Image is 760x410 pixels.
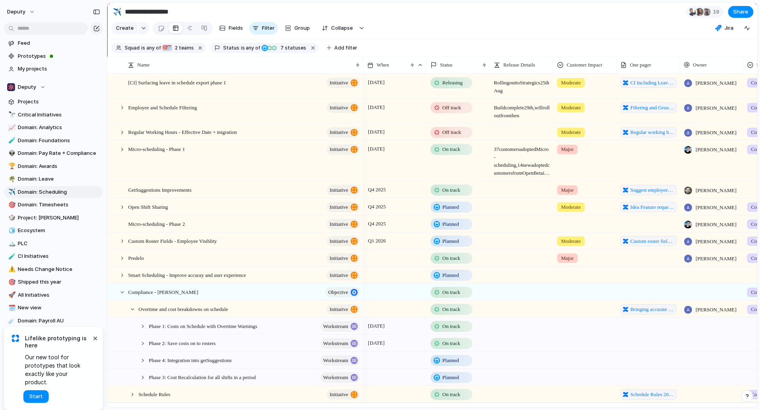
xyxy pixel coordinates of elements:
span: New view [18,304,100,312]
span: Micro-scheduling - Phase 2 [128,219,185,228]
span: Planned [442,271,459,279]
span: Our new tool for prototypes that look exactly like your product. [25,353,91,386]
span: [DATE] [366,102,387,112]
a: 🏆Domain: Awards [4,160,103,172]
span: Collapse [331,24,353,32]
span: Shipped this year [18,278,100,286]
span: Domain: Pay Rate + Compliance [18,149,100,157]
span: [PERSON_NAME] [696,146,736,154]
span: Owner [693,61,707,69]
span: workstream [323,338,348,349]
span: deputy [7,8,25,16]
button: ⚠️ [7,265,15,273]
span: Domain: Leave [18,175,100,183]
div: 🗓️New view [4,302,103,314]
a: Filtering and Grouping on the schedule [620,102,677,113]
span: Planned [442,356,459,364]
a: Suggest employees for a shift v2 [620,185,677,195]
button: 👽 [7,149,15,157]
span: objective [328,286,348,297]
span: Status [440,61,453,69]
span: Domain: Foundations [18,137,100,145]
span: statuses [278,44,306,51]
a: ⚠️Needs Change Notice [4,263,103,275]
span: Phase 1: Costs on Schedule with Overtime Warnings [149,321,257,330]
span: Share [733,8,748,16]
div: ☄️Domain: Payroll AU [4,315,103,327]
span: initiative [330,127,348,138]
span: CI Initiatives [18,252,100,260]
div: 🌴 [8,175,14,184]
span: Lifelike prototyping is here [25,335,91,349]
span: Domain: Timesheets [18,201,100,209]
span: [PERSON_NAME] [696,237,736,245]
span: Start [29,393,43,400]
span: When [377,61,389,69]
button: 🔭 [7,111,15,119]
span: On track [442,322,460,330]
a: 📈Domain: Analytics [4,122,103,133]
div: 🎲Project: [PERSON_NAME] [4,212,103,224]
span: Filtering and Grouping on the schedule [630,103,674,111]
span: Custom Roster Fields - Employee Visiblity [128,236,217,245]
div: 🗓️ [166,45,172,51]
button: ✈️ [111,6,123,18]
a: 🎯Shipped this year [4,276,103,288]
a: 🎯Domain: Timesheets [4,199,103,211]
span: Predelo [128,253,144,262]
span: Domain: Analytics [18,124,100,132]
div: 🏔️ [8,239,14,248]
a: Custom roster fields - Team member visiblity [620,236,677,246]
div: 🧊Ecosystem [4,225,103,236]
div: ⚠️ [8,265,14,274]
span: Planned [442,373,459,381]
span: any of [245,44,260,51]
button: 🏆 [7,162,15,170]
span: is [241,44,245,51]
span: Squad [125,44,140,51]
button: workstream [320,338,360,348]
span: Projects [18,98,100,106]
div: 👽Domain: Pay Rate + Compliance [4,147,103,159]
span: initiative [330,144,348,155]
button: ✈️ [7,188,15,196]
button: initiative [327,270,360,280]
span: initiative [330,218,348,229]
span: Compliance - [PERSON_NAME] [128,287,198,296]
span: Filter [262,24,275,32]
span: 37 customers adopted Micro-scheduling, 14 new adopted customers from Open Beta including 1 Strate... [491,141,553,177]
span: Moderate [561,203,581,211]
div: 🧪CI Initiatives [4,250,103,262]
div: 🏆 [8,162,14,171]
span: initiative [330,389,348,400]
button: Dismiss [90,333,100,343]
div: 🎯 [162,45,168,51]
a: 🔭Critical Initiatives [4,109,103,121]
span: Q4 2025 [366,202,388,211]
span: Domain: Payroll AU [18,317,100,325]
button: initiative [327,102,360,113]
span: Domain: Scheduling [18,188,100,196]
span: Feed [18,39,100,47]
span: is [141,44,145,51]
span: GetSuggestions Improvements [128,185,191,194]
button: initiative [327,202,360,212]
span: 19 [713,8,722,16]
span: Create [116,24,134,32]
span: Custom roster fields - Team member visiblity [630,237,674,245]
div: ☄️ [8,316,14,325]
span: Phase 3: Cost Recalculation for all shifts in a period [149,372,256,381]
div: 🎯 [8,200,14,210]
div: 🧪Domain: Payroll US [4,328,103,339]
span: CI Including Leave on the Schedule Export Week by Area and Team Member [630,79,674,87]
span: Moderate [561,103,581,111]
span: Needs Change Notice [18,265,100,273]
span: any of [145,44,161,51]
span: Regular Working Hours - Effective Date + migration [128,127,237,136]
button: initiative [327,78,360,88]
span: Regular working hours 2.0 pre-migration improvements [630,128,674,136]
span: Off track [442,103,461,111]
span: [PERSON_NAME] [696,220,736,228]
